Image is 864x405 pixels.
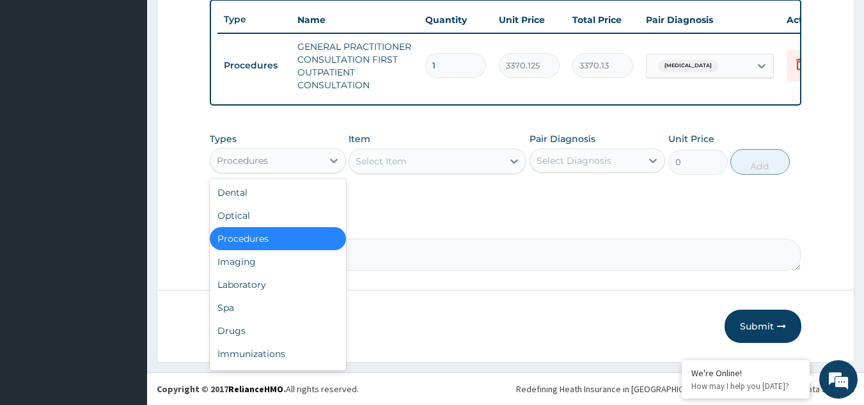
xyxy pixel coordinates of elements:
[210,204,346,227] div: Optical
[210,273,346,296] div: Laboratory
[291,34,419,98] td: GENERAL PRACTITIONER CONSULTATION FIRST OUTPATIENT CONSULTATION
[658,60,718,72] span: [MEDICAL_DATA]
[691,367,800,379] div: We're Online!
[210,221,802,232] label: Comment
[349,132,370,145] label: Item
[725,310,801,343] button: Submit
[640,7,780,33] th: Pair Diagnosis
[217,154,268,167] div: Procedures
[419,7,492,33] th: Quantity
[210,227,346,250] div: Procedures
[210,181,346,204] div: Dental
[537,154,611,167] div: Select Diagnosis
[217,8,291,31] th: Type
[566,7,640,33] th: Total Price
[210,342,346,365] div: Immunizations
[291,7,419,33] th: Name
[780,7,844,33] th: Actions
[530,132,595,145] label: Pair Diagnosis
[210,296,346,319] div: Spa
[730,149,790,175] button: Add
[210,134,237,145] label: Types
[691,381,800,392] p: How may I help you today?
[210,250,346,273] div: Imaging
[24,64,52,96] img: d_794563401_company_1708531726252_794563401
[210,319,346,342] div: Drugs
[157,383,286,395] strong: Copyright © 2017 .
[356,155,407,168] div: Select Item
[6,269,244,314] textarea: Type your message and hit 'Enter'
[74,121,177,250] span: We're online!
[668,132,714,145] label: Unit Price
[492,7,566,33] th: Unit Price
[210,6,240,37] div: Minimize live chat window
[147,372,864,405] footer: All rights reserved.
[516,383,854,395] div: Redefining Heath Insurance in [GEOGRAPHIC_DATA] using Telemedicine and Data Science!
[67,72,215,88] div: Chat with us now
[217,54,291,77] td: Procedures
[228,383,283,395] a: RelianceHMO
[210,365,346,388] div: Others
